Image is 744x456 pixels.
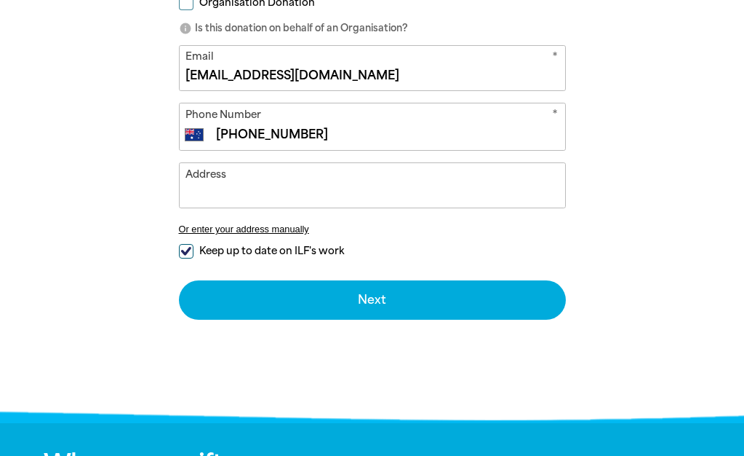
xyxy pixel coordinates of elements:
[179,22,192,35] i: info
[199,244,344,258] span: Keep up to date on ILF's work
[179,21,566,36] p: Is this donation on behalf of an Organisation?
[179,280,566,320] button: Next
[179,244,193,259] input: Keep up to date on ILF's work
[179,224,566,235] button: Or enter your address manually
[552,107,558,125] i: Required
